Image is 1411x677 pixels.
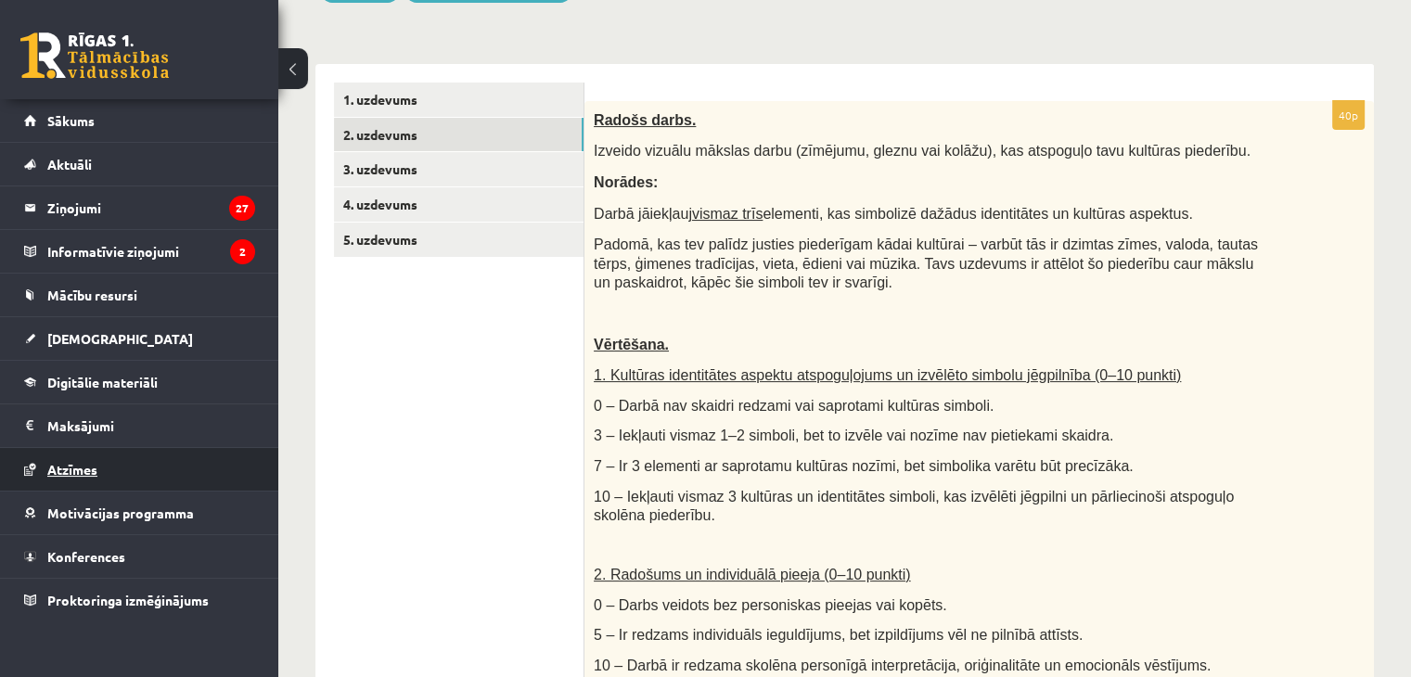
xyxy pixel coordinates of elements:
[692,206,763,222] u: vismaz trīs
[24,99,255,142] a: Sākums
[24,274,255,316] a: Mācību resursi
[47,548,125,565] span: Konferences
[24,535,255,578] a: Konferences
[24,230,255,273] a: Informatīvie ziņojumi2
[47,230,255,273] legend: Informatīvie ziņojumi
[594,428,1113,443] span: 3 – Iekļauti vismaz 1–2 simboli, bet to izvēle vai nozīme nav pietiekami skaidra.
[47,186,255,229] legend: Ziņojumi
[24,448,255,491] a: Atzīmes
[594,658,1211,673] span: 10 – Darbā ir redzama skolēna personīgā interpretācija, oriģinalitāte un emocionāls vēstījums.
[594,112,696,128] span: Radošs darbs.
[47,156,92,172] span: Aktuāli
[594,367,1181,383] span: 1. Kultūras identitātes aspektu atspoguļojums un izvēlēto simbolu jēgpilnība (0–10 punkti)
[47,374,158,390] span: Digitālie materiāli
[24,579,255,621] a: Proktoringa izmēģinājums
[24,186,255,229] a: Ziņojumi27
[24,404,255,447] a: Maksājumi
[594,236,1258,290] span: Padomā, kas tev palīdz justies piederīgam kādai kultūrai – varbūt tās ir dzimtas zīmes, valoda, t...
[594,597,947,613] span: 0 – Darbs veidots bez personiskas pieejas vai kopēts.
[334,152,584,186] a: 3. uzdevums
[334,223,584,257] a: 5. uzdevums
[594,143,1251,159] span: Izveido vizuālu mākslas darbu (zīmējumu, gleznu vai kolāžu), kas atspoguļo tavu kultūras piederību.
[24,143,255,185] a: Aktuāli
[334,118,584,152] a: 2. uzdevums
[47,592,209,608] span: Proktoringa izmēģinājums
[594,567,911,582] span: 2. Radošums un individuālā pieeja (0–10 punkti)
[594,206,1193,222] span: Darbā jāiekļauj elementi, kas simbolizē dažādus identitātes un kultūras aspektus.
[594,627,1083,643] span: 5 – Ir redzams individuāls ieguldījums, bet izpildījums vēl ne pilnībā attīsts.
[334,187,584,222] a: 4. uzdevums
[20,32,169,79] a: Rīgas 1. Tālmācības vidusskola
[594,398,994,414] span: 0 – Darbā nav skaidri redzami vai saprotami kultūras simboli.
[594,337,669,352] span: Vērtēšana.
[334,83,584,117] a: 1. uzdevums
[230,239,255,264] i: 2
[47,404,255,447] legend: Maksājumi
[1332,100,1365,130] p: 40p
[47,287,137,303] span: Mācību resursi
[47,112,95,129] span: Sākums
[594,174,658,190] span: Norādes:
[47,461,97,478] span: Atzīmes
[24,492,255,534] a: Motivācijas programma
[24,361,255,403] a: Digitālie materiāli
[47,505,194,521] span: Motivācijas programma
[47,330,193,347] span: [DEMOGRAPHIC_DATA]
[19,19,750,38] body: Editor, wiswyg-editor-user-answer-47434040860100
[24,317,255,360] a: [DEMOGRAPHIC_DATA]
[594,489,1234,524] span: 10 – Iekļauti vismaz 3 kultūras un identitātes simboli, kas izvēlēti jēgpilni un pārliecinoši ats...
[594,458,1134,474] span: 7 – Ir 3 elementi ar saprotamu kultūras nozīmi, bet simbolika varētu būt precīzāka.
[229,196,255,221] i: 27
